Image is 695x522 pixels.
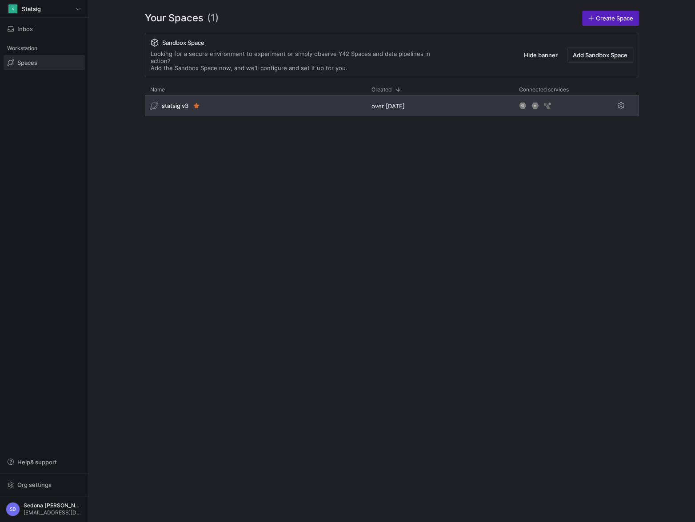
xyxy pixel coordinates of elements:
[150,87,165,93] span: Name
[567,47,633,63] button: Add Sandbox Space
[17,59,37,66] span: Spaces
[4,477,85,492] button: Org settings
[371,87,391,93] span: Created
[6,502,20,516] div: SD
[8,4,17,13] div: S
[207,11,219,26] span: (1)
[4,482,85,489] a: Org settings
[573,51,627,59] span: Add Sandbox Space
[145,11,204,26] span: Your Spaces
[4,55,85,70] a: Spaces
[519,87,569,93] span: Connected services
[582,11,639,26] a: Create Space
[17,481,52,488] span: Org settings
[596,15,633,22] span: Create Space
[4,21,85,36] button: Inbox
[518,47,563,63] button: Hide banner
[4,455,85,470] button: Help& support
[162,39,204,46] span: Sandbox Space
[371,103,405,110] span: over [DATE]
[22,5,41,12] span: Statsig
[17,459,57,466] span: Help & support
[24,510,83,516] span: [EMAIL_ADDRESS][DOMAIN_NAME]
[24,502,83,509] span: Sedona [PERSON_NAME]
[4,500,85,518] button: SDSedona [PERSON_NAME][EMAIL_ADDRESS][DOMAIN_NAME]
[524,51,558,59] span: Hide banner
[151,50,448,71] div: Looking for a secure environment to experiment or simply observe Y42 Spaces and data pipelines in...
[145,95,639,120] div: Press SPACE to select this row.
[17,25,33,32] span: Inbox
[4,42,85,55] div: Workstation
[162,102,188,109] span: statsig v3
